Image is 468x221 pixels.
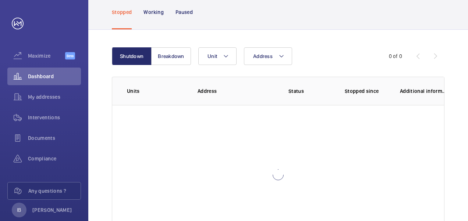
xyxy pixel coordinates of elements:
[112,8,132,16] p: Stopped
[345,87,388,95] p: Stopped since
[28,93,81,101] span: My addresses
[253,53,273,59] span: Address
[28,134,81,142] span: Documents
[28,155,81,162] span: Compliance
[151,47,191,65] button: Breakdown
[400,87,447,95] p: Additional information
[265,87,328,95] p: Status
[112,47,152,65] button: Shutdown
[32,206,72,214] p: [PERSON_NAME]
[127,87,186,95] p: Units
[244,47,292,65] button: Address
[28,114,81,121] span: Interventions
[17,206,21,214] p: IB
[28,52,65,59] span: Maximize
[28,73,81,80] span: Dashboard
[175,8,193,16] p: Paused
[198,47,237,65] button: Unit
[143,8,163,16] p: Working
[208,53,217,59] span: Unit
[65,52,75,59] span: Beta
[198,87,259,95] p: Address
[389,52,402,60] div: 0 of 0
[28,187,81,195] span: Any questions ?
